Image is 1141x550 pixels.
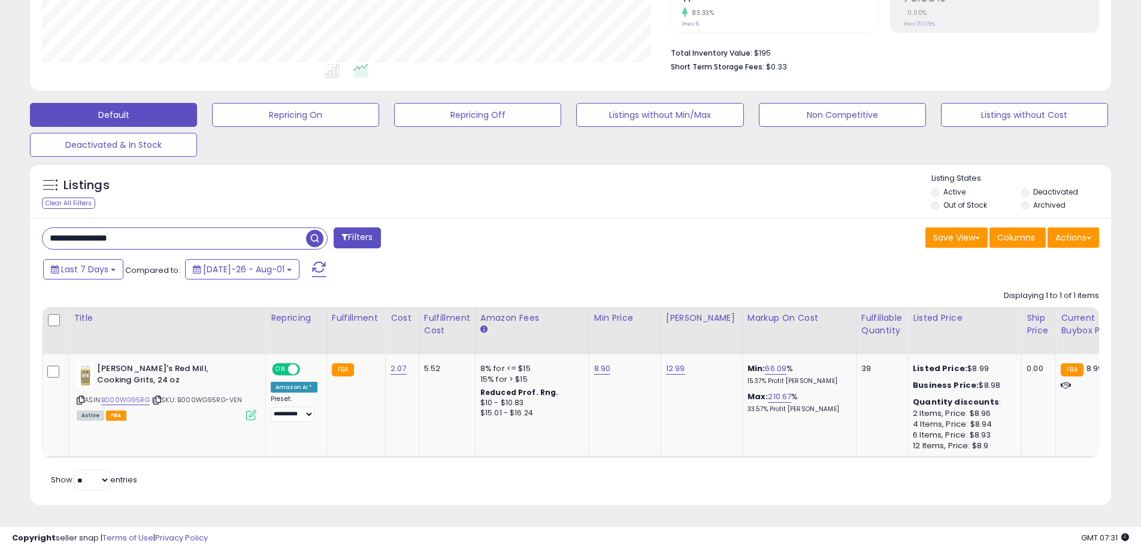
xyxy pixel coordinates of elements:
[77,411,104,421] span: All listings currently available for purchase on Amazon
[30,133,197,157] button: Deactivated & In Stock
[913,440,1012,451] div: 12 Items, Price: $8.9
[298,364,317,375] span: OFF
[747,363,847,385] div: %
[1081,532,1129,543] span: 2025-08-10 07:31 GMT
[747,363,765,374] b: Min:
[666,312,737,324] div: [PERSON_NAME]
[334,227,380,248] button: Filters
[913,397,1012,408] div: :
[1027,363,1046,374] div: 0.00
[671,48,752,58] b: Total Inventory Value:
[203,263,285,275] span: [DATE]-26 - Aug-01
[332,312,380,324] div: Fulfillment
[671,62,764,72] b: Short Term Storage Fees:
[273,364,288,375] span: ON
[943,187,966,197] label: Active
[152,395,243,405] span: | SKU: B000WG95RG-VEN
[12,532,56,543] strong: Copyright
[931,173,1111,184] p: Listing States:
[424,363,466,374] div: 5.52
[43,259,123,279] button: Last 7 Days
[903,20,935,28] small: Prev: 70.05%
[155,532,208,543] a: Privacy Policy
[1061,312,1122,337] div: Current Buybox Price
[989,227,1046,248] button: Columns
[594,312,656,324] div: Min Price
[424,312,470,337] div: Fulfillment Cost
[759,103,926,127] button: Non Competitive
[671,45,1090,59] li: $195
[1033,187,1078,197] label: Deactivated
[77,363,94,387] img: 41uFARX-xJL._SL40_.jpg
[688,8,714,17] small: 83.33%
[394,103,561,127] button: Repricing Off
[941,103,1108,127] button: Listings without Cost
[30,103,197,127] button: Default
[12,533,208,544] div: seller snap | |
[1048,227,1099,248] button: Actions
[997,232,1035,244] span: Columns
[480,387,559,397] b: Reduced Prof. Rng.
[1086,363,1103,374] span: 8.99
[747,312,851,324] div: Markup on Cost
[682,20,699,28] small: Prev: 6
[913,408,1012,419] div: 2 Items, Price: $8.96
[101,395,150,405] a: B000WG95RG
[913,363,967,374] b: Listed Price:
[913,379,979,391] b: Business Price:
[913,396,999,408] b: Quantity discounts
[102,532,153,543] a: Terms of Use
[212,103,379,127] button: Repricing On
[480,374,580,385] div: 15% for > $15
[51,474,137,485] span: Show: entries
[913,363,1012,374] div: $8.99
[185,259,299,279] button: [DATE]-26 - Aug-01
[861,312,903,337] div: Fulfillable Quantity
[77,363,256,419] div: ASIN:
[1004,290,1099,302] div: Displaying 1 to 1 of 1 items
[666,363,685,375] a: 12.99
[747,391,768,402] b: Max:
[1027,312,1051,337] div: Ship Price
[271,382,317,393] div: Amazon AI *
[480,398,580,408] div: $10 - $10.83
[480,324,488,335] small: Amazon Fees.
[594,363,611,375] a: 8.90
[913,419,1012,430] div: 4 Items, Price: $8.94
[74,312,261,324] div: Title
[125,265,180,276] span: Compared to:
[63,177,110,194] h5: Listings
[391,363,407,375] a: 2.07
[913,430,1012,440] div: 6 Items, Price: $8.93
[903,8,927,17] small: 0.00%
[861,363,898,374] div: 39
[97,363,243,388] b: [PERSON_NAME]'s Red Mill, Cooking Grits, 24 oz
[42,197,95,209] div: Clear All Filters
[747,405,847,414] p: 33.57% Profit [PERSON_NAME]
[391,312,414,324] div: Cost
[766,61,787,72] span: $0.33
[480,312,584,324] div: Amazon Fees
[61,263,108,275] span: Last 7 Days
[747,377,847,385] p: 15.37% Profit [PERSON_NAME]
[768,391,791,403] a: 210.67
[943,200,987,210] label: Out of Stock
[271,312,322,324] div: Repricing
[480,363,580,374] div: 8% for <= $15
[913,312,1016,324] div: Listed Price
[925,227,988,248] button: Save View
[742,307,856,354] th: The percentage added to the cost of goods (COGS) that forms the calculator for Min & Max prices.
[913,380,1012,391] div: $8.98
[1061,363,1083,376] small: FBA
[765,363,786,375] a: 66.09
[480,408,580,418] div: $15.01 - $16.24
[576,103,743,127] button: Listings without Min/Max
[332,363,354,376] small: FBA
[747,391,847,414] div: %
[1033,200,1066,210] label: Archived
[106,411,126,421] span: FBA
[271,395,317,422] div: Preset:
